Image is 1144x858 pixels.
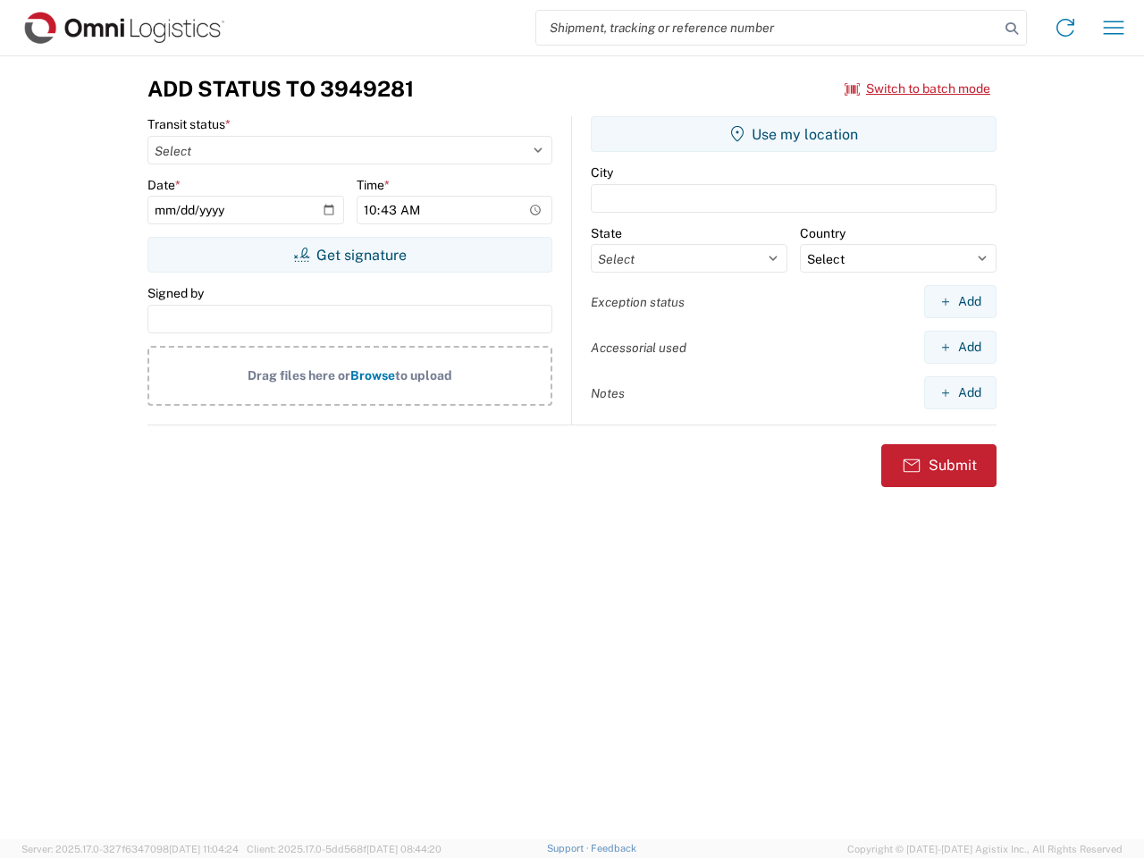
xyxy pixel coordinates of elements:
[395,368,452,383] span: to upload
[248,368,350,383] span: Drag files here or
[591,294,685,310] label: Exception status
[845,74,990,104] button: Switch to batch mode
[147,116,231,132] label: Transit status
[924,331,997,364] button: Add
[881,444,997,487] button: Submit
[147,285,204,301] label: Signed by
[591,385,625,401] label: Notes
[147,76,414,102] h3: Add Status to 3949281
[350,368,395,383] span: Browse
[547,843,592,854] a: Support
[924,285,997,318] button: Add
[800,225,845,241] label: Country
[169,844,239,854] span: [DATE] 11:04:24
[147,177,181,193] label: Date
[247,844,442,854] span: Client: 2025.17.0-5dd568f
[366,844,442,854] span: [DATE] 08:44:20
[591,116,997,152] button: Use my location
[591,164,613,181] label: City
[591,225,622,241] label: State
[847,841,1123,857] span: Copyright © [DATE]-[DATE] Agistix Inc., All Rights Reserved
[357,177,390,193] label: Time
[21,844,239,854] span: Server: 2025.17.0-327f6347098
[591,843,636,854] a: Feedback
[924,376,997,409] button: Add
[147,237,552,273] button: Get signature
[591,340,686,356] label: Accessorial used
[536,11,999,45] input: Shipment, tracking or reference number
